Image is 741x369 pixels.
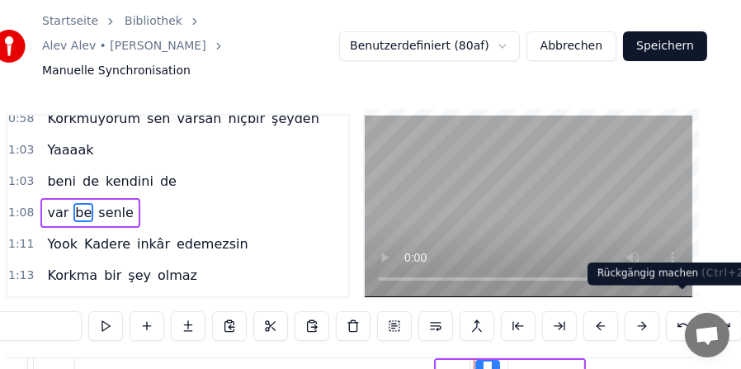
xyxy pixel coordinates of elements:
[227,109,267,128] span: hiçbir
[83,234,132,253] span: Kadere
[45,140,95,159] span: Yaaaak
[685,313,729,357] a: Chat öffnen
[42,38,206,54] a: Alev Alev • [PERSON_NAME]
[270,109,321,128] span: şeyden
[175,109,223,128] span: varsan
[8,111,34,127] span: 0:58
[8,267,34,284] span: 1:13
[8,205,34,221] span: 1:08
[42,63,191,79] span: Manuelle Synchronisation
[8,173,34,190] span: 1:03
[623,31,707,61] button: Speichern
[97,203,135,222] span: senle
[175,234,250,253] span: edemezsin
[102,266,123,285] span: bir
[156,266,199,285] span: olmaz
[45,203,70,222] span: var
[158,172,178,191] span: de
[73,203,93,222] span: be
[45,234,79,253] span: Yook
[104,172,155,191] span: kendini
[81,172,101,191] span: de
[42,13,339,79] nav: breadcrumb
[526,31,616,61] button: Abbrechen
[135,234,172,253] span: inkâr
[42,13,98,30] a: Startseite
[125,13,182,30] a: Bibliothek
[45,172,78,191] span: beni
[145,109,172,128] span: sen
[8,142,34,158] span: 1:03
[45,266,99,285] span: Korkma
[126,266,153,285] span: şey
[8,236,34,253] span: 1:11
[45,109,142,128] span: Korkmuyorum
